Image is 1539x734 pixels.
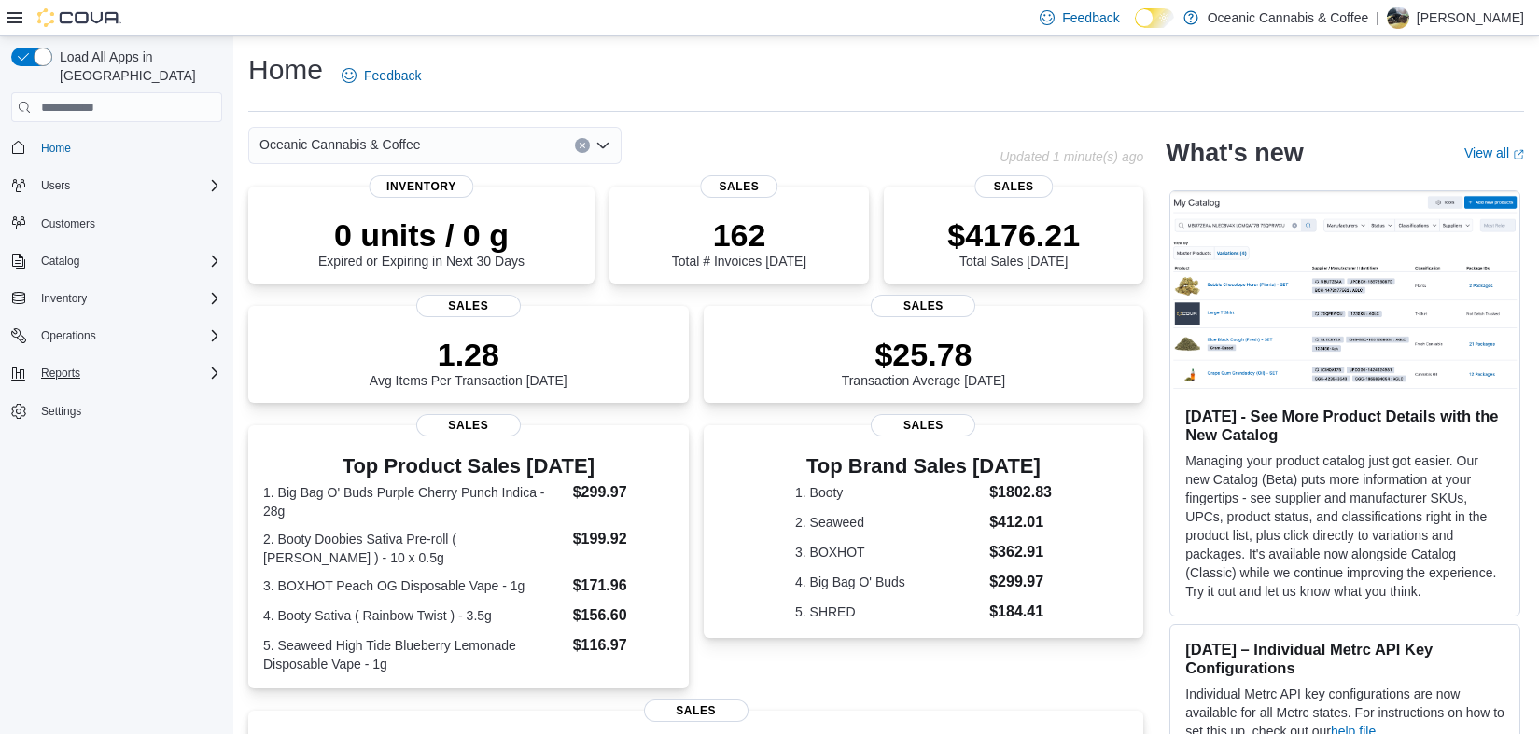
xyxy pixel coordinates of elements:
p: $25.78 [842,336,1006,373]
a: Customers [34,213,103,235]
span: Settings [34,399,222,422]
button: Inventory [4,285,230,312]
a: Feedback [334,57,428,94]
button: Catalog [34,250,87,272]
span: Home [34,135,222,159]
h1: Home [248,51,323,89]
button: Home [4,133,230,160]
span: Users [41,178,70,193]
p: | [1376,7,1379,29]
dd: $184.41 [989,601,1052,623]
dt: 2. Booty Doobies Sativa Pre-roll ( [PERSON_NAME] ) - 10 x 0.5g [263,530,566,567]
span: Users [34,174,222,197]
span: Sales [974,175,1052,198]
button: Settings [4,397,230,424]
p: Updated 1 minute(s) ago [1000,149,1143,164]
img: Cova [37,8,121,27]
span: Feedback [1062,8,1119,27]
div: Franki Webb [1387,7,1409,29]
dd: $1802.83 [989,481,1052,504]
dt: 4. Booty Sativa ( Rainbow Twist ) - 3.5g [263,606,566,625]
span: Load All Apps in [GEOGRAPHIC_DATA] [52,48,222,85]
button: Catalog [4,248,230,274]
dd: $299.97 [573,481,674,504]
div: Avg Items Per Transaction [DATE] [370,336,567,388]
button: Clear input [575,138,590,153]
div: Transaction Average [DATE] [842,336,1006,388]
dt: 1. Booty [795,483,982,502]
span: Customers [34,212,222,235]
span: Customers [41,216,95,231]
span: Sales [700,175,777,198]
span: Reports [41,366,80,381]
p: Managing your product catalog just got easier. Our new Catalog (Beta) puts more information at yo... [1185,451,1504,601]
span: Sales [416,414,521,436]
span: Reports [34,362,222,384]
span: Settings [41,404,81,419]
p: 1.28 [370,336,567,373]
button: Customers [4,210,230,237]
span: Dark Mode [1135,28,1136,29]
dd: $362.91 [989,541,1052,563]
dd: $299.97 [989,571,1052,593]
button: Reports [4,360,230,386]
dt: 5. SHRED [795,602,982,621]
div: Total Sales [DATE] [947,216,1080,269]
a: Settings [34,400,89,422]
p: Oceanic Cannabis & Coffee [1208,7,1369,29]
dd: $199.92 [573,528,674,550]
h2: What's new [1166,138,1303,168]
dt: 4. Big Bag O' Buds [795,573,982,591]
button: Users [34,174,77,197]
span: Feedback [364,66,421,85]
div: Total # Invoices [DATE] [672,216,806,269]
a: Home [34,137,78,159]
span: Catalog [41,254,79,269]
h3: [DATE] - See More Product Details with the New Catalog [1185,407,1504,444]
a: View allExternal link [1464,145,1524,160]
h3: Top Brand Sales [DATE] [795,455,1052,478]
span: Oceanic Cannabis & Coffee [259,133,421,156]
p: 162 [672,216,806,254]
span: Sales [644,699,749,722]
button: Inventory [34,287,94,310]
span: Operations [34,325,222,347]
button: Users [4,173,230,199]
span: Inventory [34,287,222,310]
dd: $171.96 [573,575,674,597]
span: Catalog [34,250,222,272]
button: Open list of options [595,138,610,153]
dt: 1. Big Bag O' Buds Purple Cherry Punch Indica - 28g [263,483,566,520]
div: Expired or Expiring in Next 30 Days [318,216,525,269]
p: 0 units / 0 g [318,216,525,254]
span: Sales [871,295,975,317]
dd: $116.97 [573,634,674,657]
dt: 5. Seaweed High Tide Blueberry Lemonade Disposable Vape - 1g [263,636,566,673]
span: Sales [871,414,975,436]
button: Operations [4,323,230,349]
dt: 3. BOXHOT Peach OG Disposable Vape - 1g [263,576,566,595]
span: Home [41,141,71,156]
p: $4176.21 [947,216,1080,254]
p: [PERSON_NAME] [1417,7,1524,29]
span: Inventory [370,175,473,198]
button: Reports [34,362,88,384]
dd: $412.01 [989,511,1052,533]
dt: 2. Seaweed [795,513,982,532]
h3: [DATE] – Individual Metrc API Key Configurations [1185,640,1504,677]
dd: $156.60 [573,604,674,627]
nav: Complex example [11,126,222,473]
input: Dark Mode [1135,8,1174,28]
svg: External link [1513,149,1524,160]
button: Operations [34,325,104,347]
span: Inventory [41,291,87,306]
span: Sales [416,295,521,317]
dt: 3. BOXHOT [795,543,982,561]
h3: Top Product Sales [DATE] [263,455,674,478]
span: Operations [41,328,96,343]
